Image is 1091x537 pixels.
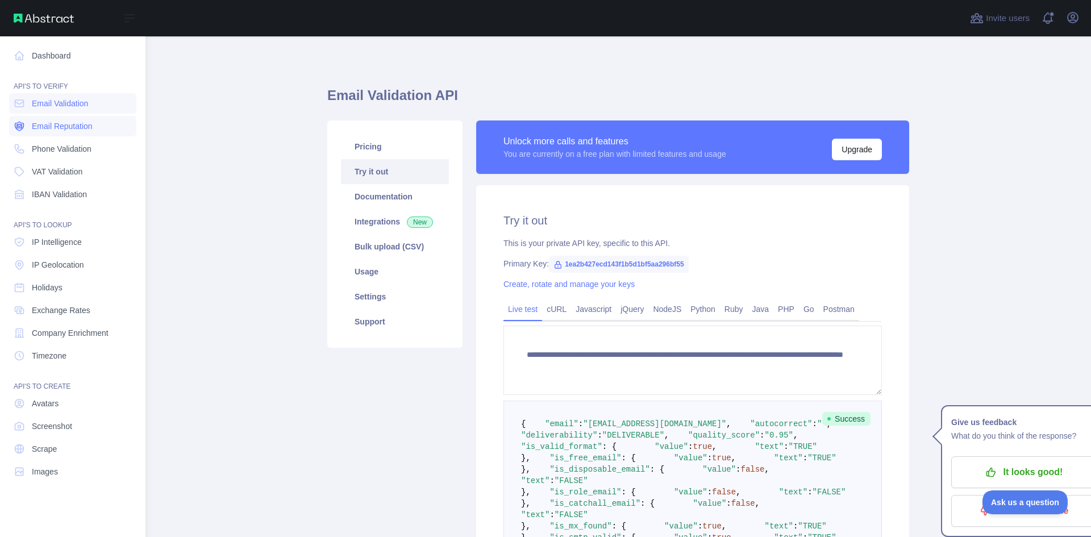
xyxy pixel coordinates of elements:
button: Invite users [968,9,1032,27]
span: "text" [779,488,807,497]
img: Abstract API [14,14,74,23]
span: Holidays [32,282,63,293]
span: "TRUE" [789,442,817,451]
a: IBAN Validation [9,184,136,205]
span: : [736,465,740,474]
span: "FALSE" [813,488,846,497]
a: Scrape [9,439,136,459]
span: , [731,453,736,463]
h2: Try it out [503,213,882,228]
div: API'S TO CREATE [9,368,136,391]
a: Avatars [9,393,136,414]
span: : [760,431,764,440]
span: }, [521,453,531,463]
span: false [712,488,736,497]
span: : { [612,522,626,531]
span: "email" [545,419,578,428]
span: true [702,522,722,531]
a: Integrations New [341,209,449,234]
span: IP Intelligence [32,236,82,248]
div: You are currently on a free plan with limited features and usage [503,148,726,160]
a: Python [686,300,720,318]
span: : [549,510,554,519]
span: IBAN Validation [32,189,87,200]
span: IP Geolocation [32,259,84,270]
span: , [712,442,717,451]
span: "0.95" [765,431,793,440]
span: Company Enrichment [32,327,109,339]
span: : { [640,499,655,508]
a: Java [748,300,774,318]
div: API'S TO LOOKUP [9,207,136,230]
span: Images [32,466,58,477]
span: "quality_score" [688,431,760,440]
span: "TRUE" [807,453,836,463]
span: Email Reputation [32,120,93,132]
span: : [813,419,817,428]
div: This is your private API key, specific to this API. [503,238,882,249]
span: : [698,522,702,531]
a: Settings [341,284,449,309]
a: Timezone [9,345,136,366]
span: 1ea2b427ecd143f1b5d1bf5aa296bf55 [549,256,688,273]
span: , [726,419,731,428]
span: "is_mx_found" [549,522,611,531]
span: : { [621,453,635,463]
span: : { [602,442,617,451]
a: Documentation [341,184,449,209]
span: "TRUE" [798,522,826,531]
span: , [664,431,669,440]
div: Primary Key: [503,258,882,269]
a: NodeJS [648,300,686,318]
div: API'S TO VERIFY [9,68,136,91]
span: : [803,453,807,463]
span: true [712,453,731,463]
h1: Email Validation API [327,86,909,114]
span: New [407,217,433,228]
span: , [793,431,798,440]
span: "text" [755,442,784,451]
a: Live test [503,300,542,318]
a: IP Geolocation [9,255,136,275]
span: "is_free_email" [549,453,621,463]
span: "text" [521,510,549,519]
span: "value" [702,465,736,474]
span: : [578,419,583,428]
a: Javascript [571,300,616,318]
a: Email Reputation [9,116,136,136]
span: Phone Validation [32,143,91,155]
span: "text" [774,453,802,463]
span: false [741,465,765,474]
a: Bulk upload (CSV) [341,234,449,259]
span: : [726,499,731,508]
a: Dashboard [9,45,136,66]
span: , [765,465,769,474]
iframe: Toggle Customer Support [982,490,1068,514]
span: "deliverability" [521,431,597,440]
span: : [793,522,798,531]
a: jQuery [616,300,648,318]
button: Upgrade [832,139,882,160]
a: Holidays [9,277,136,298]
span: , [755,499,760,508]
span: "text" [521,476,549,485]
span: "value" [693,499,727,508]
span: true [693,442,712,451]
span: Exchange Rates [32,305,90,316]
span: : [807,488,812,497]
span: Timezone [32,350,66,361]
a: Images [9,461,136,482]
a: Screenshot [9,416,136,436]
span: "" [817,419,827,428]
span: : { [621,488,635,497]
span: "value" [674,488,707,497]
span: "is_role_email" [549,488,621,497]
span: "value" [664,522,698,531]
span: "value" [655,442,688,451]
span: "text" [765,522,793,531]
span: "FALSE" [555,476,588,485]
span: Email Validation [32,98,88,109]
span: "FALSE" [555,510,588,519]
a: Company Enrichment [9,323,136,343]
span: "is_disposable_email" [549,465,649,474]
